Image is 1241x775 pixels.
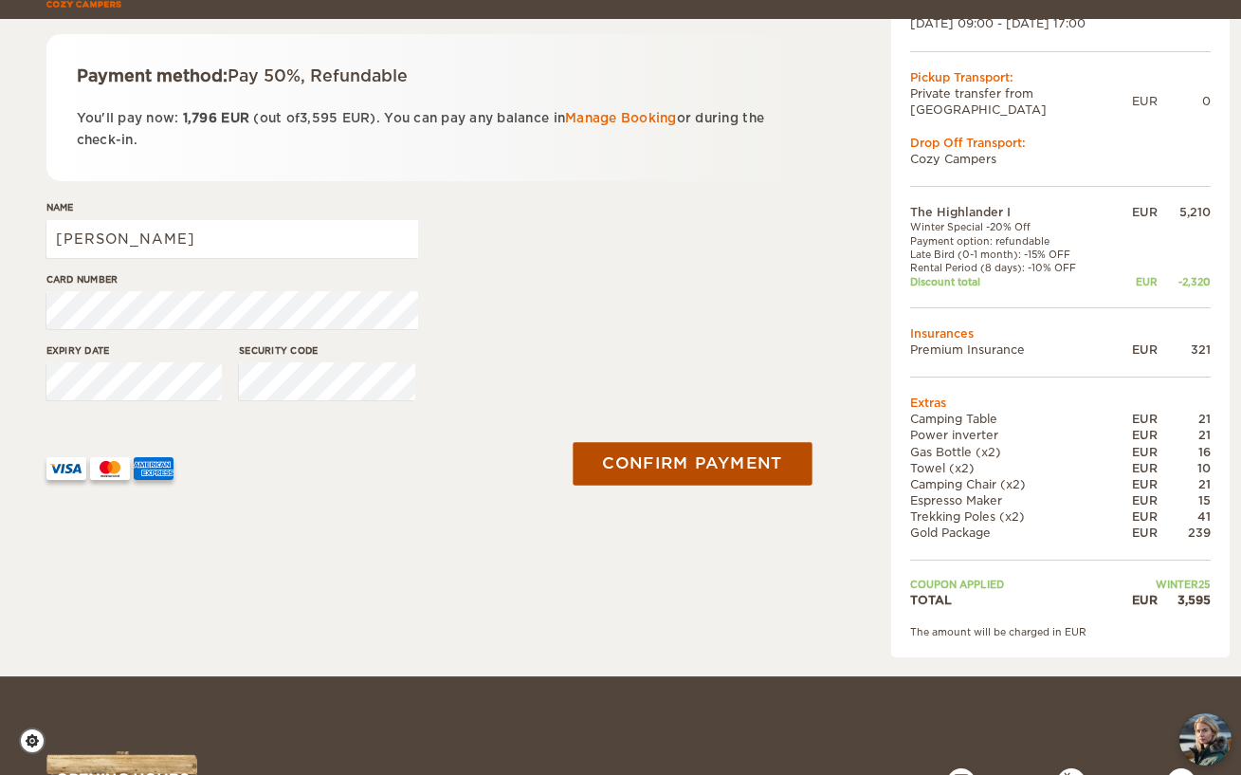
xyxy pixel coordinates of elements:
[46,272,418,286] label: Card number
[910,508,1114,525] td: Trekking Poles (x2)
[910,261,1114,274] td: Rental Period (8 days): -10% OFF
[46,343,223,358] label: Expiry date
[19,728,58,754] a: Cookie settings
[1114,508,1158,525] div: EUR
[1158,525,1211,541] div: 239
[1114,492,1158,508] div: EUR
[910,444,1114,460] td: Gas Bottle (x2)
[134,457,173,480] img: AMEX
[910,578,1114,591] td: Coupon applied
[1114,275,1158,288] div: EUR
[910,248,1114,261] td: Late Bird (0-1 month): -15% OFF
[239,343,415,358] label: Security code
[910,592,1114,608] td: TOTAL
[910,151,1211,167] td: Cozy Campers
[1158,204,1211,220] div: 5,210
[90,457,130,480] img: mastercard
[910,275,1114,288] td: Discount total
[1158,476,1211,492] div: 21
[1114,444,1158,460] div: EUR
[183,111,217,125] span: 1,796
[300,111,338,125] span: 3,595
[1158,492,1211,508] div: 15
[910,325,1211,341] td: Insurances
[1158,411,1211,427] div: 21
[910,15,1211,31] div: [DATE] 09:00 - [DATE] 17:00
[574,443,812,486] button: Confirm payment
[910,69,1211,85] div: Pickup Transport:
[1114,592,1158,608] div: EUR
[1114,411,1158,427] div: EUR
[910,220,1114,233] td: Winter Special -20% Off
[1114,578,1211,591] td: WINTER25
[46,200,418,214] label: Name
[1158,444,1211,460] div: 16
[910,525,1114,541] td: Gold Package
[1158,460,1211,476] div: 10
[1179,713,1232,766] img: Freyja at Cozy Campers
[910,411,1114,427] td: Camping Table
[1114,341,1158,358] div: EUR
[1158,275,1211,288] div: -2,320
[1114,525,1158,541] div: EUR
[1114,204,1158,220] div: EUR
[221,111,249,125] span: EUR
[910,427,1114,443] td: Power inverter
[910,85,1132,118] td: Private transfer from [GEOGRAPHIC_DATA]
[77,65,779,87] div: Payment method:
[1158,341,1211,358] div: 321
[910,135,1211,151] div: Drop Off Transport:
[565,111,677,125] a: Manage Booking
[910,460,1114,476] td: Towel (x2)
[77,107,779,152] p: You'll pay now: (out of ). You can pay any balance in or during the check-in.
[1158,508,1211,525] div: 41
[1158,592,1211,608] div: 3,595
[910,341,1114,358] td: Premium Insurance
[910,625,1211,638] div: The amount will be charged in EUR
[910,395,1211,411] td: Extras
[342,111,371,125] span: EUR
[1158,93,1211,109] div: 0
[228,66,408,85] span: Pay 50%, Refundable
[910,234,1114,248] td: Payment option: refundable
[1158,427,1211,443] div: 21
[910,476,1114,492] td: Camping Chair (x2)
[46,457,86,480] img: VISA
[910,492,1114,508] td: Espresso Maker
[1114,460,1158,476] div: EUR
[910,204,1114,220] td: The Highlander I
[1179,713,1232,766] button: chat-button
[1114,476,1158,492] div: EUR
[1114,427,1158,443] div: EUR
[1132,93,1158,109] div: EUR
